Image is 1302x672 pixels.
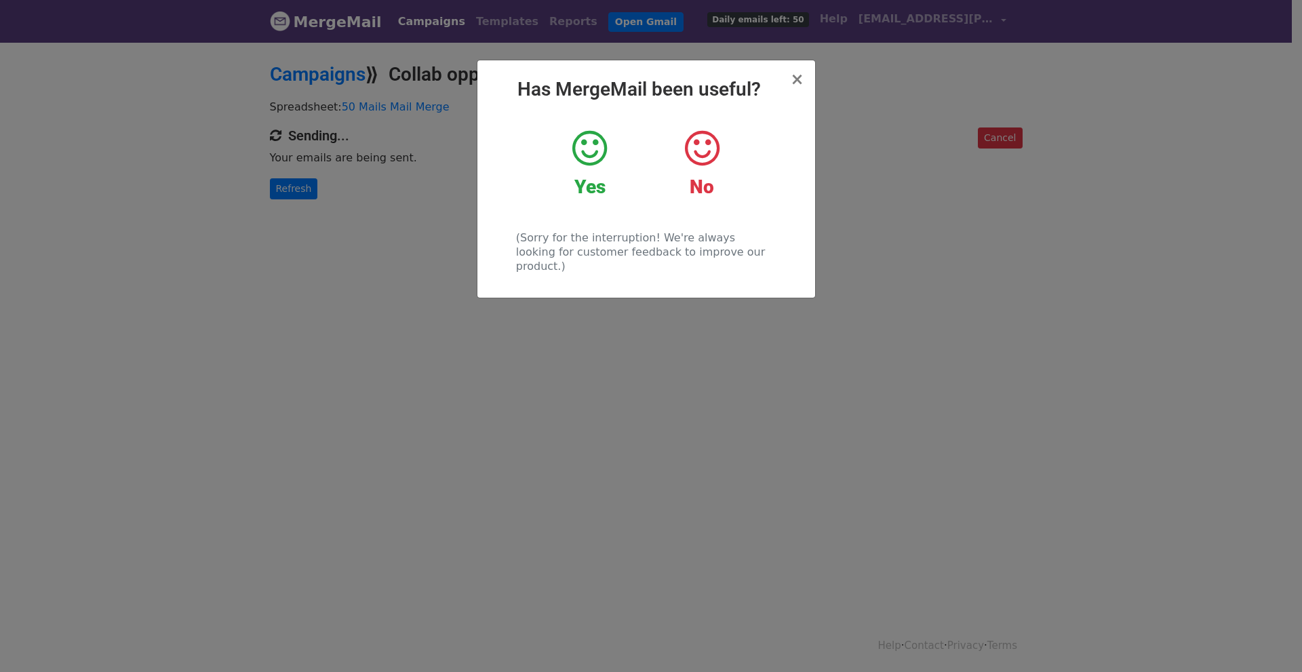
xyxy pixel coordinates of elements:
h2: Has MergeMail been useful? [488,78,804,101]
a: Yes [544,128,635,199]
a: No [656,128,747,199]
strong: Yes [574,176,606,198]
span: × [790,70,804,89]
p: (Sorry for the interruption! We're always looking for customer feedback to improve our product.) [516,231,776,273]
strong: No [690,176,714,198]
button: Close [790,71,804,87]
